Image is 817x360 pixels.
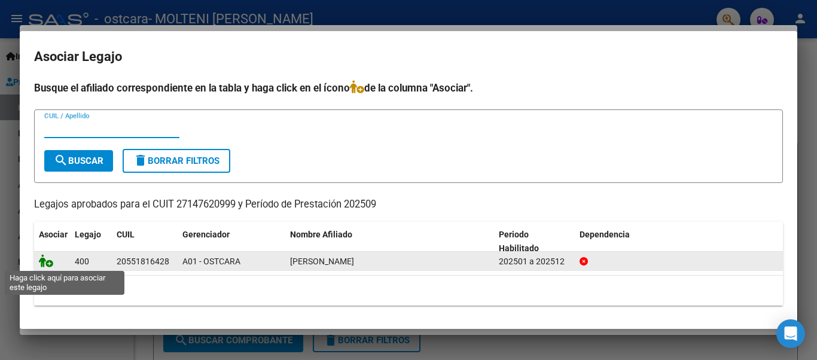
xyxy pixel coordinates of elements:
datatable-header-cell: Dependencia [575,222,784,261]
span: Legajo [75,230,101,239]
datatable-header-cell: Legajo [70,222,112,261]
datatable-header-cell: Gerenciador [178,222,285,261]
span: Nombre Afiliado [290,230,352,239]
div: 202501 a 202512 [499,255,570,269]
span: Gerenciador [182,230,230,239]
button: Borrar Filtros [123,149,230,173]
span: Asociar [39,230,68,239]
datatable-header-cell: Asociar [34,222,70,261]
span: TORRES BAUTISTA ALEJANDRO [290,257,354,266]
p: Legajos aprobados para el CUIT 27147620999 y Período de Prestación 202509 [34,197,783,212]
datatable-header-cell: Periodo Habilitado [494,222,575,261]
h4: Busque el afiliado correspondiente en la tabla y haga click en el ícono de la columna "Asociar". [34,80,783,96]
div: 1 registros [34,276,783,306]
h2: Asociar Legajo [34,45,783,68]
mat-icon: delete [133,153,148,167]
span: Buscar [54,155,103,166]
span: A01 - OSTCARA [182,257,240,266]
span: Dependencia [580,230,630,239]
span: Borrar Filtros [133,155,220,166]
datatable-header-cell: Nombre Afiliado [285,222,494,261]
mat-icon: search [54,153,68,167]
div: 20551816428 [117,255,169,269]
div: Open Intercom Messenger [776,319,805,348]
span: 400 [75,257,89,266]
button: Buscar [44,150,113,172]
datatable-header-cell: CUIL [112,222,178,261]
span: Periodo Habilitado [499,230,539,253]
span: CUIL [117,230,135,239]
